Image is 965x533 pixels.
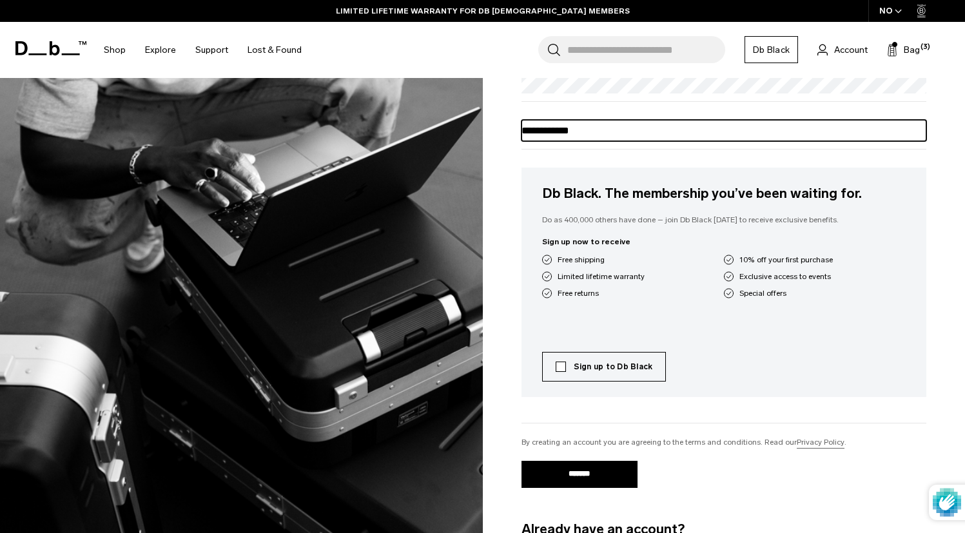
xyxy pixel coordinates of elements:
span: Bag [904,43,920,57]
p: Sign up now to receive [542,236,906,247]
p: Do as 400,000 others have done – join Db Black [DATE] to receive exclusive benefits. [542,214,906,226]
span: Special offers [739,287,786,299]
label: Sign up to Db Black [556,361,653,373]
a: Account [817,42,868,57]
button: Bag (3) [887,42,920,57]
a: Privacy Policy [797,436,844,448]
a: Db Black [745,36,798,63]
a: Lost & Found [248,27,302,73]
span: (3) [921,42,930,53]
a: LIMITED LIFETIME WARRANTY FOR DB [DEMOGRAPHIC_DATA] MEMBERS [336,5,630,17]
span: Account [834,43,868,57]
span: Limited lifetime warranty [558,271,645,282]
span: Free shipping [558,254,605,266]
div: By creating an account you are agreeing to the terms and conditions. Read our . [521,436,927,448]
span: 10% off your first purchase [739,254,833,266]
h4: Db Black. The membership you’ve been waiting for. [542,183,906,204]
a: Support [195,27,228,73]
span: Exclusive access to events [739,271,831,282]
a: Shop [104,27,126,73]
nav: Main Navigation [94,22,311,78]
a: Explore [145,27,176,73]
img: Protected by hCaptcha [933,485,961,520]
span: Free returns [558,287,599,299]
